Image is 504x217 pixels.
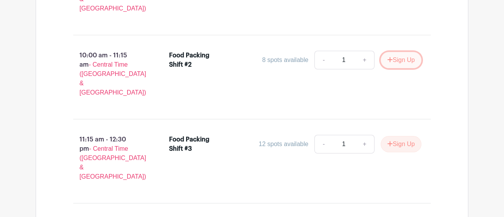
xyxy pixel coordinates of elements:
[381,52,421,68] button: Sign Up
[314,135,332,153] a: -
[381,136,421,152] button: Sign Up
[262,55,308,65] div: 8 spots available
[61,48,157,100] p: 10:00 am - 11:15 am
[79,145,146,180] span: - Central Time ([GEOGRAPHIC_DATA] & [GEOGRAPHIC_DATA])
[314,51,332,69] a: -
[61,132,157,184] p: 11:15 am - 12:30 pm
[355,51,375,69] a: +
[79,61,146,96] span: - Central Time ([GEOGRAPHIC_DATA] & [GEOGRAPHIC_DATA])
[169,135,223,153] div: Food Packing Shift #3
[259,139,308,149] div: 12 spots available
[355,135,375,153] a: +
[169,51,223,69] div: Food Packing Shift #2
